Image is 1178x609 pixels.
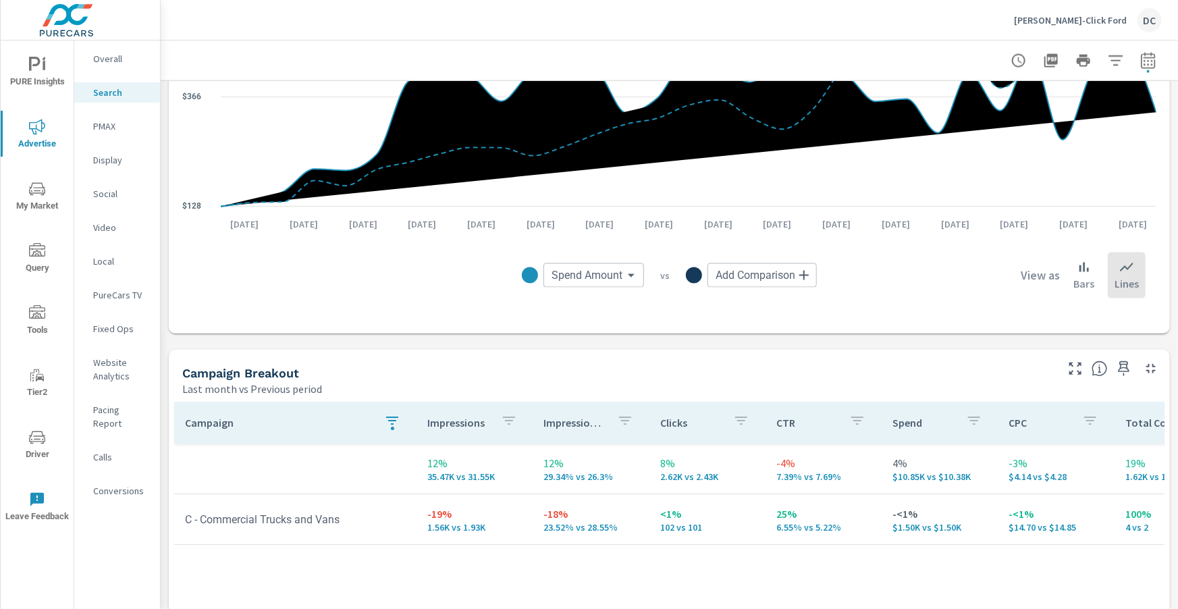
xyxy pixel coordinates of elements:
p: Clicks [660,417,722,430]
div: Fixed Ops [74,319,160,339]
div: Video [74,217,160,238]
span: My Market [5,181,70,214]
p: 8% [660,456,755,472]
p: [DATE] [932,217,979,231]
p: -<1% [892,506,987,523]
p: 7.39% vs 7.69% [776,472,871,483]
p: [DATE] [1050,217,1097,231]
span: Save this to your personalized report [1113,358,1135,379]
p: 1,557 vs 1,934 [427,523,522,533]
td: C - Commercial Trucks and Vans [174,503,417,537]
span: This is a summary of Search performance results by campaign. Each column can be sorted. [1092,361,1108,377]
p: $1,499.69 vs $1,499.91 [892,523,987,533]
span: Spend Amount [552,269,622,282]
div: Spend Amount [543,263,644,288]
p: [DATE] [517,217,564,231]
p: 4% [892,456,987,472]
p: -4% [776,456,871,472]
button: Apply Filters [1102,47,1129,74]
p: Impression Share [544,417,606,430]
span: Advertise [5,119,70,152]
p: Lines [1115,275,1139,292]
p: [DATE] [872,217,919,231]
p: Spend [892,417,955,430]
div: DC [1137,8,1162,32]
span: Tier2 [5,367,70,400]
p: Pacing Report [93,403,149,430]
p: Video [93,221,149,234]
h6: View as [1021,269,1060,282]
p: -<1% [1009,506,1104,523]
div: Add Comparison [707,263,817,288]
span: Driver [5,429,70,462]
p: <1% [660,506,755,523]
text: $128 [182,202,201,211]
p: Social [93,187,149,201]
p: $4.14 vs $4.28 [1009,472,1104,483]
div: Overall [74,49,160,69]
p: Calls [93,450,149,464]
p: 23.52% vs 28.55% [544,523,639,533]
p: [PERSON_NAME]-Click Ford [1014,14,1127,26]
p: 25% [776,506,871,523]
p: Conversions [93,484,149,498]
p: Campaign [185,417,373,430]
p: [DATE] [754,217,801,231]
p: 29.34% vs 26.3% [544,472,639,483]
span: PURE Insights [5,57,70,90]
div: Pacing Report [74,400,160,433]
p: Impressions [427,417,489,430]
p: 35,470 vs 31,551 [427,472,522,483]
p: 12% [544,456,639,472]
p: Last month vs Previous period [182,381,322,398]
p: [DATE] [635,217,682,231]
p: Overall [93,52,149,65]
div: Website Analytics [74,352,160,386]
button: Print Report [1070,47,1097,74]
p: [DATE] [991,217,1038,231]
p: 102 vs 101 [660,523,755,533]
text: $366 [182,92,201,102]
p: Fixed Ops [93,322,149,336]
p: Search [93,86,149,99]
div: PMAX [74,116,160,136]
p: -3% [1009,456,1104,472]
p: [DATE] [280,217,327,231]
span: Add Comparison [716,269,795,282]
button: Minimize Widget [1140,358,1162,379]
p: [DATE] [398,217,446,231]
button: Make Fullscreen [1065,358,1086,379]
span: Query [5,243,70,276]
p: [DATE] [340,217,387,231]
div: nav menu [1,41,74,537]
div: Search [74,82,160,103]
span: Leave Feedback [5,492,70,525]
p: [DATE] [577,217,624,231]
p: Website Analytics [93,356,149,383]
div: Calls [74,447,160,467]
p: PMAX [93,120,149,133]
p: CPC [1009,417,1071,430]
p: 2,620 vs 2,426 [660,472,755,483]
div: Display [74,150,160,170]
div: Local [74,251,160,271]
button: "Export Report to PDF" [1038,47,1065,74]
p: [DATE] [1109,217,1156,231]
p: [DATE] [221,217,268,231]
button: Select Date Range [1135,47,1162,74]
div: Conversions [74,481,160,501]
p: Display [93,153,149,167]
div: Social [74,184,160,204]
p: -18% [544,506,639,523]
p: 6.55% vs 5.22% [776,523,871,533]
p: Local [93,255,149,268]
p: -19% [427,506,522,523]
p: Bars [1073,275,1094,292]
h5: Campaign Breakout [182,367,299,381]
p: CTR [776,417,838,430]
p: 12% [427,456,522,472]
p: [DATE] [813,217,860,231]
p: $10,849.17 vs $10,382.04 [892,472,987,483]
span: Tools [5,305,70,338]
p: vs [644,269,686,282]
